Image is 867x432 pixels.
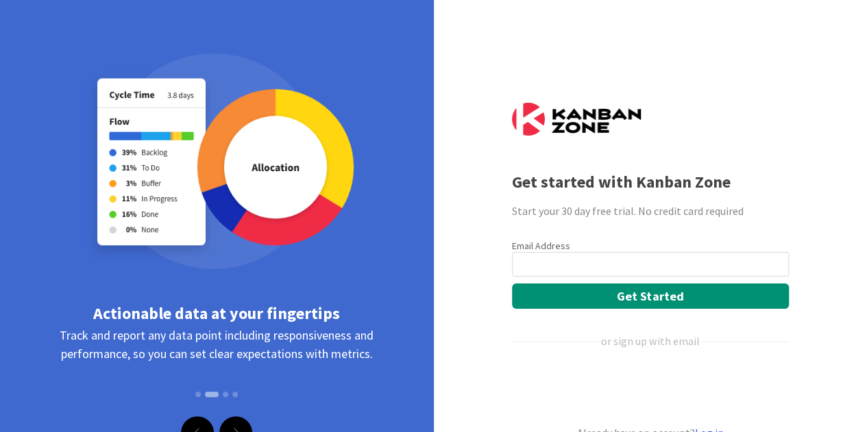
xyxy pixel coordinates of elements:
[223,385,228,404] button: Slide 3
[205,392,219,397] button: Slide 2
[48,301,386,326] div: Actionable data at your fingertips
[512,171,731,192] b: Get started with Kanban Zone
[512,103,641,136] img: Kanban Zone
[512,203,789,219] div: Start your 30 day free trial. No credit card required
[232,385,238,404] button: Slide 4
[195,385,201,404] button: Slide 1
[512,240,570,252] label: Email Address
[505,372,793,402] iframe: Botón Iniciar sesión con Google
[601,333,699,349] div: or sign up with email
[48,326,386,415] div: Track and report any data point including responsiveness and performance, so you can set clear ex...
[512,283,789,309] button: Get Started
